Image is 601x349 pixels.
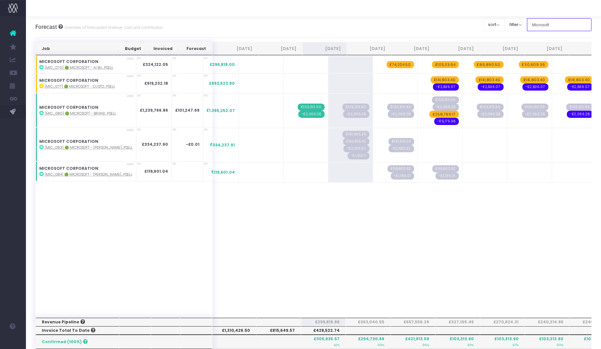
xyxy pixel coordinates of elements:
[301,335,346,349] th: £305,935.57
[258,42,303,55] th: Jul 25: activate to sort column ascending
[512,342,519,347] small: 87%
[434,118,459,125] span: wayahead Cost Forecast Item
[524,42,569,55] th: Jan 26: activate to sort column ascending
[435,335,480,349] th: £103,313.90
[474,61,504,68] span: wayahead Revenue Forecast Item
[36,93,136,127] td: :
[127,74,134,79] span: USD
[39,139,98,144] strong: MICROSOFT CORPORATION
[478,83,504,91] span: wayahead Cost Forecast Item
[35,24,57,30] span: Forecast
[214,42,258,55] th: Jun 25: activate to sort column ascending
[527,18,592,31] input: Search...
[429,111,459,118] span: wayahead Revenue Forecast Item
[388,111,414,118] span: Streamtime Draft Invoice: null – [MIC_080] 🟢 Microsoft - Brand Retainer FY26 - Brand - Upsell
[8,336,18,346] img: images/default_profile_image.png
[480,42,524,55] th: Dec 25: activate to sort column ascending
[127,56,134,61] span: USD
[39,105,98,110] strong: MICROSOFT CORPORATION
[567,111,593,118] span: wayahead Cost Forecast Item
[480,318,525,326] th: £270,824.31
[505,18,527,31] button: filter
[45,111,116,116] abbr: [MIC_080] 🟢 Microsoft - Brand Retainer FY26 - Brand - Upsell
[256,326,301,335] th: £815,649.57
[36,42,114,55] th: Job: activate to sort column ascending
[127,128,134,132] span: USD
[422,342,429,347] small: 96%
[303,42,347,55] th: Aug 25: activate to sort column ascending
[298,104,325,111] span: Streamtime Invoice: 2424 – [MIC_080] 🟢 Microsoft - Brand Retainer FY26 - Brand - Upsell - 1
[477,104,504,111] span: Streamtime Draft Invoice: null – [MIC_080] 🟢 Microsoft - Brand Retainer FY26 - Brand - Upsell - 5
[210,142,235,147] span: £334,237.91
[477,111,504,118] span: Streamtime Draft Invoice: null – [MIC_080] 🟢 Microsoft - Brand Retainer FY26 - Brand - Upsell
[39,166,98,171] strong: MICROSOFT CORPORATION
[432,96,459,104] span: Streamtime Draft Invoice: null – [MIC_080] 🟢 Microsoft - Brand Retainer FY26 - Brand - Upsell - 4
[347,42,391,55] th: Sep 25: activate to sort column ascending
[210,62,235,68] span: £296,818.00
[127,93,134,98] span: USD
[45,65,113,70] abbr: [MIC_070] 🟢 Microsoft - AI Business Solutions VI - Brand - Upsell
[523,83,548,91] span: wayahead Cost Forecast Item
[140,107,168,113] strong: £1,239,766.86
[144,168,168,174] strong: £119,601.04
[143,62,168,67] strong: £324,122.05
[566,104,593,111] span: Streamtime Draft Invoice: null – [MIC_080] 🟢 Microsoft - Brand Retainer FY26 - Brand - Upsell - 2
[387,104,414,111] span: Streamtime Draft Invoice: null – [MIC_080] 🟢 Microsoft - Brand Retainer FY26 - Brand - Upsell - 3
[343,145,369,152] span: Streamtime Draft Invoice: null – [MIC_083] 🟢 Microsoft - Rolling Thunder Approaches & Sizzles - B...
[45,172,132,177] abbr: [MIC_084] 🟢 Microsoft - Rolling Thunder Templates & Guidelines - Brand - Upsell
[333,342,340,347] small: 42%
[483,18,505,31] button: sort
[391,42,436,55] th: Oct 25: activate to sort column ascending
[435,318,480,326] th: £327,105.45
[36,318,119,326] th: Revenue Pipeline
[211,326,256,335] th: £1,310,426.50
[207,107,235,113] span: £1,395,252.07
[348,152,369,159] span: Streamtime Draft Invoice: null – [MIC_083] 🟢 Microsoft - Rolling Thunder Approaches & Sizzles - B...
[467,342,474,347] small: 83%
[142,142,168,147] strong: £334,237.90
[519,61,548,68] span: wayahead Revenue Forecast Item
[378,342,384,347] small: 99%
[36,326,119,335] th: Invoice Total To Date
[144,81,168,86] strong: £919,232.18
[298,111,325,118] span: Streamtime Invoice: 2425 – [MIC_080] 🟢 Microsoft - Brand Retainer FY26 - Brand - Upsell
[525,318,570,326] th: £240,214.95
[207,108,235,114] span: £1,395,252.07
[147,42,179,55] th: Invoiced
[210,142,235,148] span: £334,237.91
[389,138,414,145] span: Streamtime Draft Invoice: null – [MIC_083] 🟢 Microsoft - Rolling Thunder Approaches & Sizzles - B...
[522,111,548,118] span: Streamtime Draft Invoice: null – [MIC_080] 🟢 Microsoft - Brand Retainer FY26 - Brand - Upsell
[432,165,459,172] span: Streamtime Draft Invoice: null – [MIC_084] 🟢 Microsoft - Rolling Thunder Templates & Guidelines -...
[186,142,199,147] strong: -£0.01
[127,162,134,167] span: USD
[36,73,136,93] td: :
[431,76,459,83] span: wayahead Revenue Forecast Item
[391,172,414,180] span: Streamtime Draft Invoice: null – [MIC_084] 🟢 Microsoft - Rolling Thunder Templates & Guidelines -...
[301,326,346,335] th: £428,522.74
[63,24,163,30] small: Overview of forecasted revenue, cost and contribution
[179,42,212,55] th: Forecast
[391,335,435,349] th: £421,913.59
[389,145,414,152] span: Streamtime Draft Invoice: null – [MIC_083] 🟢 Microsoft - Rolling Thunder Approaches & Sizzles - B...
[346,335,391,349] th: £294,730.66
[114,42,147,55] th: Budget
[475,76,504,83] span: wayahead Revenue Forecast Item
[525,335,570,349] th: £103,313.90
[520,76,548,83] span: wayahead Revenue Forecast Item
[391,318,435,326] th: £657,556.29
[343,104,369,111] span: Streamtime Draft Invoice: null – [MIC_080] 🟢 Microsoft - Brand Retainer FY26 - Brand - Upsell - 2
[301,318,346,326] th: £299,816.86
[567,83,593,91] span: wayahead Cost Forecast Item
[346,318,391,326] th: £363,040.55
[436,172,459,180] span: Streamtime Draft Invoice: null – [MIC_084] 🟢 Microsoft - Rolling Thunder Templates & Guidelines -...
[211,168,235,174] span: £119,601.04
[36,161,136,181] td: :
[36,127,136,161] td: :
[209,81,235,86] span: £992,623.80
[175,107,199,113] strong: £101,247.69
[388,165,414,172] span: Streamtime Draft Invoice: null – [MIC_084] 🟢 Microsoft - Rolling Thunder Templates & Guidelines -...
[343,138,369,145] span: Streamtime Draft Invoice: null – [MIC_083] 🟢 Microsoft - Rolling Thunder Approaches & Sizzles - B...
[211,169,235,175] span: £119,601.04
[433,83,459,91] span: wayahead Cost Forecast Item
